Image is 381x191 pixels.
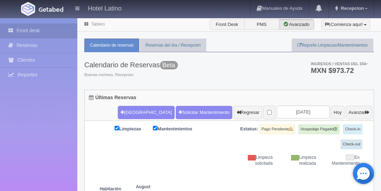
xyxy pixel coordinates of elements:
[118,106,174,119] button: [GEOGRAPHIC_DATA]
[343,124,362,134] label: Check-in
[311,67,368,74] h3: MXN $973.72
[209,19,245,30] label: Front Desk
[84,72,178,78] span: Buenas nochess, Recepcion.
[153,124,203,132] label: Mantenimientos
[88,4,122,12] h4: Hotel Latino
[311,62,368,66] span: Ingresos / Ventas del día
[160,61,178,69] span: Beta
[278,155,322,166] div: Limpieza realizada
[234,106,262,119] button: Regresar
[341,139,362,149] label: Check-out
[234,155,278,166] div: Limpieza solicitada
[321,19,370,30] button: ¡Comienza aquí!
[339,6,364,11] span: Recepcion
[153,126,157,130] input: Mantenimientos
[140,39,206,52] a: Reservas del día / Recepción
[21,2,35,16] img: Getabed
[321,155,365,166] div: En Mantenimiento
[279,19,314,30] label: Avanzado
[115,124,152,132] label: Limpiezas
[346,106,372,119] button: Avanzar
[331,106,344,119] button: Hoy
[259,124,295,134] label: Pago Pendiente
[84,61,178,69] h3: Calendario de Reservas
[176,106,232,119] a: Solicitar Mantenimiento
[84,39,139,52] a: Calendario de reservas
[115,126,119,130] input: Limpiezas
[89,95,136,100] h4: Últimas Reservas
[298,124,340,134] label: Hospedaje Pagado
[240,126,258,132] label: Estatus:
[91,22,105,27] a: Tablero
[244,19,279,30] label: PMS
[292,39,373,52] a: Reporte Limpiezas/Mantenimientos
[39,7,63,12] img: Getabed
[136,184,174,190] span: August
